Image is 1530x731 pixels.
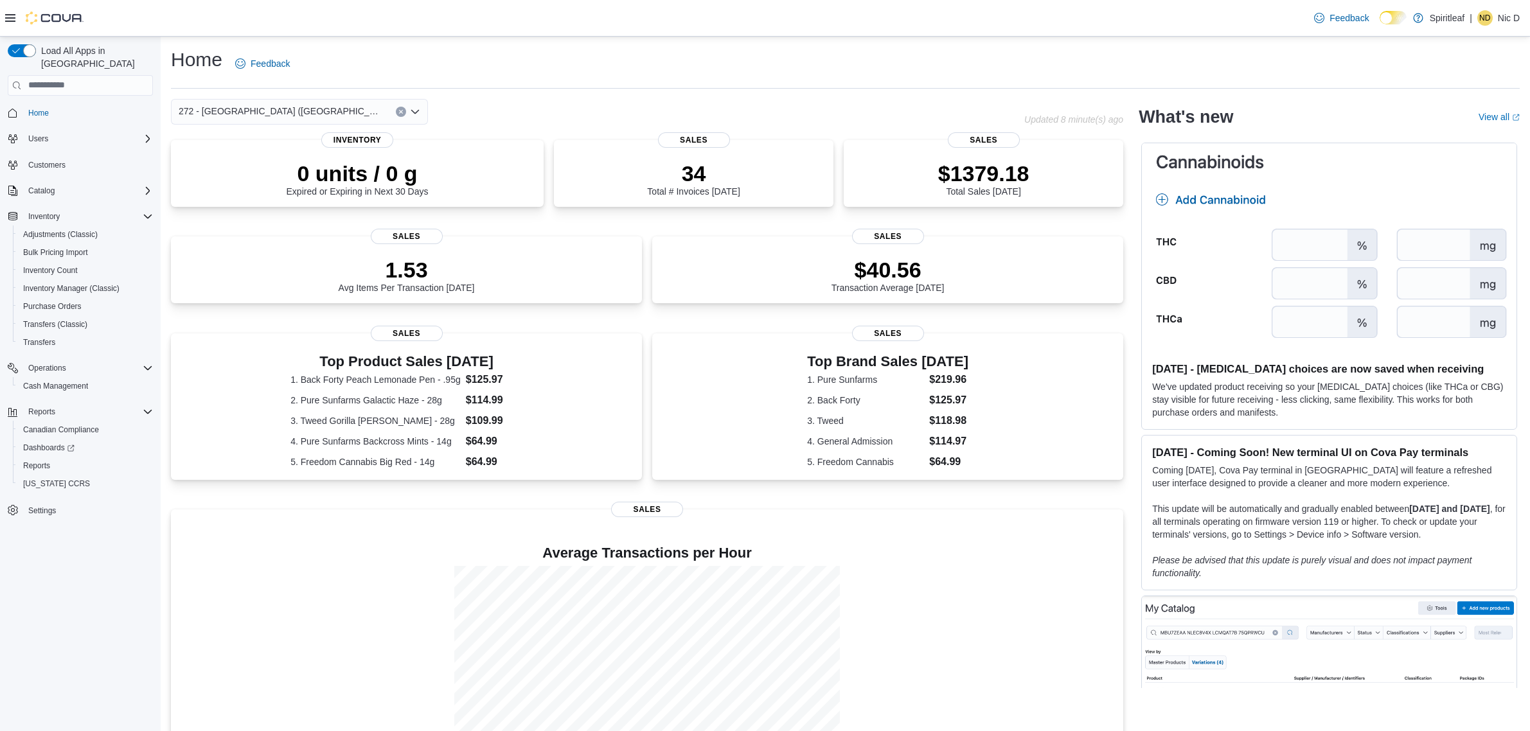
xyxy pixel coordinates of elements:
[18,378,153,394] span: Cash Management
[1309,5,1374,31] a: Feedback
[18,335,60,350] a: Transfers
[28,108,49,118] span: Home
[18,263,83,278] a: Inventory Count
[13,279,158,297] button: Inventory Manager (Classic)
[13,439,158,457] a: Dashboards
[23,183,60,198] button: Catalog
[18,440,80,455] a: Dashboards
[23,301,82,312] span: Purchase Orders
[1152,362,1506,375] h3: [DATE] - [MEDICAL_DATA] choices are now saved when receiving
[23,105,153,121] span: Home
[1152,464,1506,489] p: Coming [DATE], Cova Pay terminal in [GEOGRAPHIC_DATA] will feature a refreshed user interface des...
[3,359,158,377] button: Operations
[23,461,50,471] span: Reports
[339,257,475,283] p: 1.53
[18,378,93,394] a: Cash Management
[807,455,924,468] dt: 5. Freedom Cannabis
[28,186,55,196] span: Catalog
[290,435,461,448] dt: 4. Pure Sunfarms Backcross Mints - 14g
[23,337,55,348] span: Transfers
[807,435,924,448] dt: 4. General Admission
[13,475,158,493] button: [US_STATE] CCRS
[1152,502,1506,541] p: This update will be automatically and gradually enabled between , for all terminals operating on ...
[396,107,406,117] button: Clear input
[1470,10,1472,26] p: |
[23,425,99,435] span: Canadian Compliance
[3,103,158,122] button: Home
[807,394,924,407] dt: 2. Back Forty
[658,132,730,148] span: Sales
[647,161,740,197] div: Total # Invoices [DATE]
[23,503,61,518] a: Settings
[938,161,1029,186] p: $1379.18
[3,182,158,200] button: Catalog
[929,434,968,449] dd: $114.97
[3,207,158,225] button: Inventory
[1139,107,1233,127] h2: What's new
[1152,446,1506,459] h3: [DATE] - Coming Soon! New terminal UI on Cova Pay terminals
[23,502,153,518] span: Settings
[18,227,153,242] span: Adjustments (Classic)
[647,161,740,186] p: 34
[466,392,522,408] dd: $114.99
[23,105,54,121] a: Home
[1430,10,1464,26] p: Spiritleaf
[371,229,443,244] span: Sales
[466,454,522,470] dd: $64.99
[1479,112,1520,122] a: View allExternal link
[18,335,153,350] span: Transfers
[290,373,461,386] dt: 1. Back Forty Peach Lemonade Pen - .95g
[13,225,158,243] button: Adjustments (Classic)
[23,404,60,419] button: Reports
[929,372,968,387] dd: $219.96
[23,183,153,198] span: Catalog
[251,57,290,70] span: Feedback
[1152,555,1472,578] em: Please be advised that this update is purely visual and does not impact payment functionality.
[230,51,295,76] a: Feedback
[8,98,153,553] nav: Complex example
[1330,12,1369,24] span: Feedback
[23,404,153,419] span: Reports
[339,257,475,293] div: Avg Items Per Transaction [DATE]
[410,107,420,117] button: Open list of options
[852,326,924,341] span: Sales
[807,373,924,386] dt: 1. Pure Sunfarms
[13,377,158,395] button: Cash Management
[18,299,153,314] span: Purchase Orders
[28,506,56,516] span: Settings
[466,434,522,449] dd: $64.99
[23,319,87,330] span: Transfers (Classic)
[3,130,158,148] button: Users
[28,363,66,373] span: Operations
[929,392,968,408] dd: $125.97
[1512,114,1520,121] svg: External link
[18,422,153,437] span: Canadian Compliance
[13,297,158,315] button: Purchase Orders
[18,227,103,242] a: Adjustments (Classic)
[23,360,153,376] span: Operations
[3,403,158,421] button: Reports
[929,454,968,470] dd: $64.99
[23,479,90,489] span: [US_STATE] CCRS
[18,458,55,473] a: Reports
[3,155,158,174] button: Customers
[18,245,153,260] span: Bulk Pricing Import
[18,245,93,260] a: Bulk Pricing Import
[23,381,88,391] span: Cash Management
[948,132,1020,148] span: Sales
[18,458,153,473] span: Reports
[28,134,48,144] span: Users
[23,157,71,173] a: Customers
[371,326,443,341] span: Sales
[13,261,158,279] button: Inventory Count
[23,283,120,294] span: Inventory Manager (Classic)
[28,211,60,222] span: Inventory
[18,440,153,455] span: Dashboards
[807,354,968,369] h3: Top Brand Sales [DATE]
[18,422,104,437] a: Canadian Compliance
[321,132,393,148] span: Inventory
[23,229,98,240] span: Adjustments (Classic)
[13,315,158,333] button: Transfers (Classic)
[611,502,683,517] span: Sales
[23,157,153,173] span: Customers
